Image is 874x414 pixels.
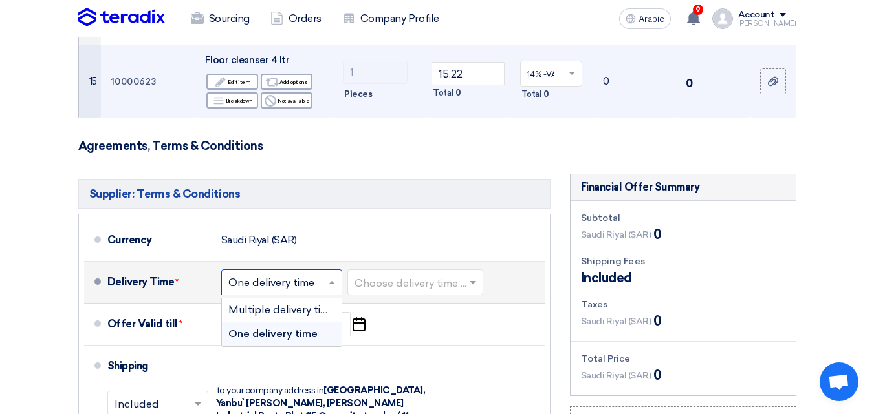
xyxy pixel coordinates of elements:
font: Account [738,9,775,20]
font: Total [521,89,541,99]
font: 0 [653,227,662,242]
a: Orders [260,5,332,33]
font: Offer Valid till [107,318,178,330]
font: One delivery time [228,327,318,340]
font: Company Profile [360,12,439,25]
font: 0 [455,88,461,98]
font: 0 [653,313,662,329]
font: to your company address in [216,385,324,396]
font: Saudi Riyal (SAR) [581,370,651,381]
font: Pieces [344,89,372,99]
font: Saudi Riyal (SAR) [581,316,651,327]
font: Not available [278,98,309,104]
font: Subtotal [581,212,621,223]
input: Unit Price [432,62,504,85]
font: Multiple delivery times [228,304,340,316]
input: RFQ_STEP1.ITEMS.2.AMOUNT_TITLE [343,61,408,84]
font: Saudi Riyal (SAR) [221,234,297,246]
a: Sourcing [180,5,260,33]
font: 0 [686,77,693,90]
font: Shipping Fees [581,256,645,267]
font: 0 [603,76,609,87]
font: 9 [695,5,701,14]
font: Breakdown [226,98,253,104]
font: Edit item [228,79,250,85]
font: Saudi Riyal (SAR) [581,229,651,240]
font: Currency [107,234,152,246]
ng-select: VAT [520,61,582,87]
font: Floor cleanser 4 ltr [205,54,289,66]
font: 0 [543,89,549,99]
font: Supplier: Terms & Conditions [89,187,241,200]
font: Taxes [581,299,608,310]
font: 15 [89,76,97,87]
font: Orders [289,12,322,25]
font: Financial Offer Summary [581,181,700,193]
font: Included [581,270,632,285]
font: 0 [653,367,662,383]
img: Teradix logo [78,8,165,27]
font: Arabic [639,14,664,25]
font: Agreements, Terms & Conditions [78,139,263,153]
font: Total Price [581,353,631,364]
font: Sourcing [209,12,250,25]
font: Shipping [107,360,148,372]
font: Add options [279,79,307,85]
div: Open chat [820,362,858,401]
font: 10000623 [111,76,157,87]
font: [PERSON_NAME] [738,19,796,28]
img: profile_test.png [712,8,733,29]
button: Arabic [619,8,671,29]
font: Total [433,88,453,98]
font: Delivery Time [107,276,175,288]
